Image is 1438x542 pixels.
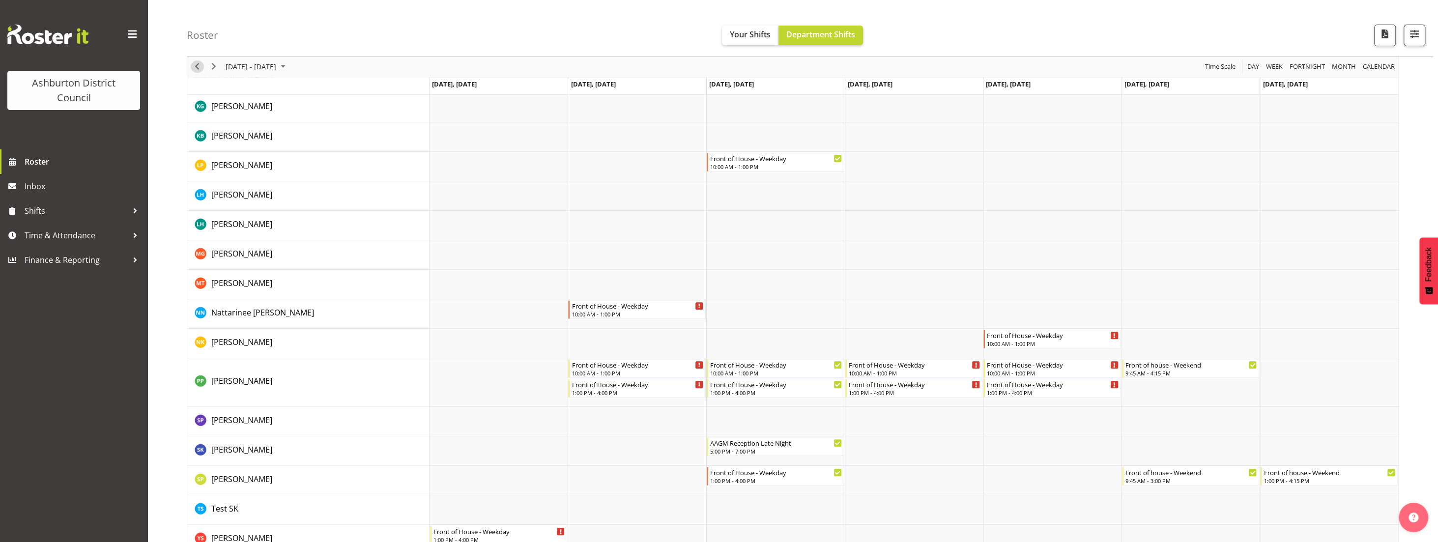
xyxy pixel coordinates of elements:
span: [DATE], [DATE] [571,80,615,88]
div: Front of House - Weekday [849,379,980,389]
span: Nattarinee [PERSON_NAME] [211,307,314,318]
a: Test SK [211,503,238,514]
button: September 2025 [224,61,290,73]
a: [PERSON_NAME] [211,189,272,200]
div: 10:00 AM - 1:00 PM [849,369,980,377]
div: Nattarinee NAT Kliopchael"s event - Front of House - Weekday Begin From Tuesday, September 2, 202... [568,300,706,319]
span: [DATE], [DATE] [1263,80,1307,88]
button: Filter Shifts [1404,25,1425,46]
div: next period [205,57,222,77]
div: Susan Philpott"s event - Front of house - Weekend Begin From Saturday, September 6, 2025 at 9:45:... [1122,467,1260,485]
td: Shirin Khosraviani resource [187,436,430,466]
span: Roster [25,154,143,169]
div: 10:00 AM - 1:00 PM [710,163,842,171]
div: 10:00 AM - 1:00 PM [987,340,1119,347]
span: Shifts [25,203,128,218]
span: [PERSON_NAME] [211,189,272,200]
a: [PERSON_NAME] [211,218,272,230]
button: Download a PDF of the roster according to the set date range. [1374,25,1396,46]
button: Timeline Week [1265,61,1285,73]
span: [DATE], [DATE] [1124,80,1169,88]
span: [PERSON_NAME] [211,219,272,229]
div: Front of house - Weekend [1125,360,1257,370]
h4: Roster [187,29,218,41]
td: Lynley Hands resource [187,211,430,240]
div: Linda Petrie"s event - Front of House - Weekday Begin From Wednesday, September 3, 2025 at 10:00:... [707,153,844,171]
span: Time Scale [1204,61,1237,73]
td: Test SK resource [187,495,430,525]
div: Front of House - Weekday [710,467,842,477]
td: Mark Graham resource [187,240,430,270]
div: Front of House - Weekday [710,379,842,389]
div: Polly Price"s event - Front of house - Weekend Begin From Saturday, September 6, 2025 at 9:45:00 ... [1122,359,1260,378]
span: [DATE], [DATE] [848,80,892,88]
span: [DATE] - [DATE] [225,61,277,73]
div: Front of House - Weekday [433,526,565,536]
a: [PERSON_NAME] [211,414,272,426]
button: Fortnight [1288,61,1327,73]
button: Feedback - Show survey [1419,237,1438,304]
div: 1:00 PM - 4:15 PM [1264,477,1395,485]
span: Department Shifts [786,29,855,40]
div: Polly Price"s event - Front of House - Weekday Begin From Tuesday, September 2, 2025 at 10:00:00 ... [568,359,706,378]
span: [PERSON_NAME] [211,337,272,347]
img: Rosterit website logo [7,25,88,44]
button: Month [1361,61,1397,73]
div: Front of House - Weekday [987,379,1119,389]
a: [PERSON_NAME] [211,277,272,289]
span: [PERSON_NAME] [211,248,272,259]
span: [DATE], [DATE] [986,80,1031,88]
span: Feedback [1424,247,1433,282]
a: [PERSON_NAME] [211,130,272,142]
div: Front of House - Weekday [572,360,703,370]
td: Kay Begg resource [187,122,430,152]
div: 5:00 PM - 7:00 PM [710,447,842,455]
td: Linda Petrie resource [187,152,430,181]
div: Front of House - Weekday [987,330,1119,340]
span: Inbox [25,179,143,194]
div: Front of House - Weekday [849,360,980,370]
td: Martine Tait resource [187,270,430,299]
button: Timeline Day [1246,61,1261,73]
button: Timeline Month [1330,61,1358,73]
span: Month [1331,61,1357,73]
div: September 01 - 07, 2025 [222,57,291,77]
span: [PERSON_NAME] [211,415,272,426]
div: Polly Price"s event - Front of House - Weekday Begin From Thursday, September 4, 2025 at 10:00:00... [845,359,983,378]
div: 1:00 PM - 4:00 PM [710,389,842,397]
span: [PERSON_NAME] [211,375,272,386]
div: 10:00 AM - 1:00 PM [572,369,703,377]
div: Front of House - Weekday [572,379,703,389]
td: Susan Philpott resource [187,466,430,495]
div: Susan Philpott"s event - Front of house - Weekend Begin From Sunday, September 7, 2025 at 1:00:00... [1260,467,1398,485]
td: Selwyn Price resource [187,407,430,436]
div: Shirin Khosraviani"s event - AAGM Reception Late Night Begin From Wednesday, September 3, 2025 at... [707,437,844,456]
a: [PERSON_NAME] [211,248,272,259]
button: Department Shifts [778,26,863,45]
div: Polly Price"s event - Front of House - Weekday Begin From Tuesday, September 2, 2025 at 1:00:00 P... [568,379,706,398]
div: Polly Price"s event - Front of House - Weekday Begin From Wednesday, September 3, 2025 at 1:00:00... [707,379,844,398]
div: 10:00 AM - 1:00 PM [710,369,842,377]
span: Fortnight [1289,61,1326,73]
div: Ashburton District Council [17,76,130,105]
div: 10:00 AM - 1:00 PM [987,369,1119,377]
div: 1:00 PM - 4:00 PM [710,477,842,485]
span: Finance & Reporting [25,253,128,267]
span: Time & Attendance [25,228,128,243]
span: Test SK [211,503,238,514]
span: [PERSON_NAME] [211,474,272,485]
a: [PERSON_NAME] [211,375,272,387]
span: [PERSON_NAME] [211,160,272,171]
a: [PERSON_NAME] [211,100,272,112]
span: calendar [1362,61,1396,73]
div: 9:45 AM - 4:15 PM [1125,369,1257,377]
span: [DATE], [DATE] [432,80,477,88]
td: Polly Price resource [187,358,430,407]
a: [PERSON_NAME] [211,336,272,348]
a: Nattarinee [PERSON_NAME] [211,307,314,318]
div: 1:00 PM - 4:00 PM [572,389,703,397]
span: [PERSON_NAME] [211,130,272,141]
span: [PERSON_NAME] [211,101,272,112]
button: Time Scale [1204,61,1237,73]
img: help-xxl-2.png [1409,513,1418,522]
